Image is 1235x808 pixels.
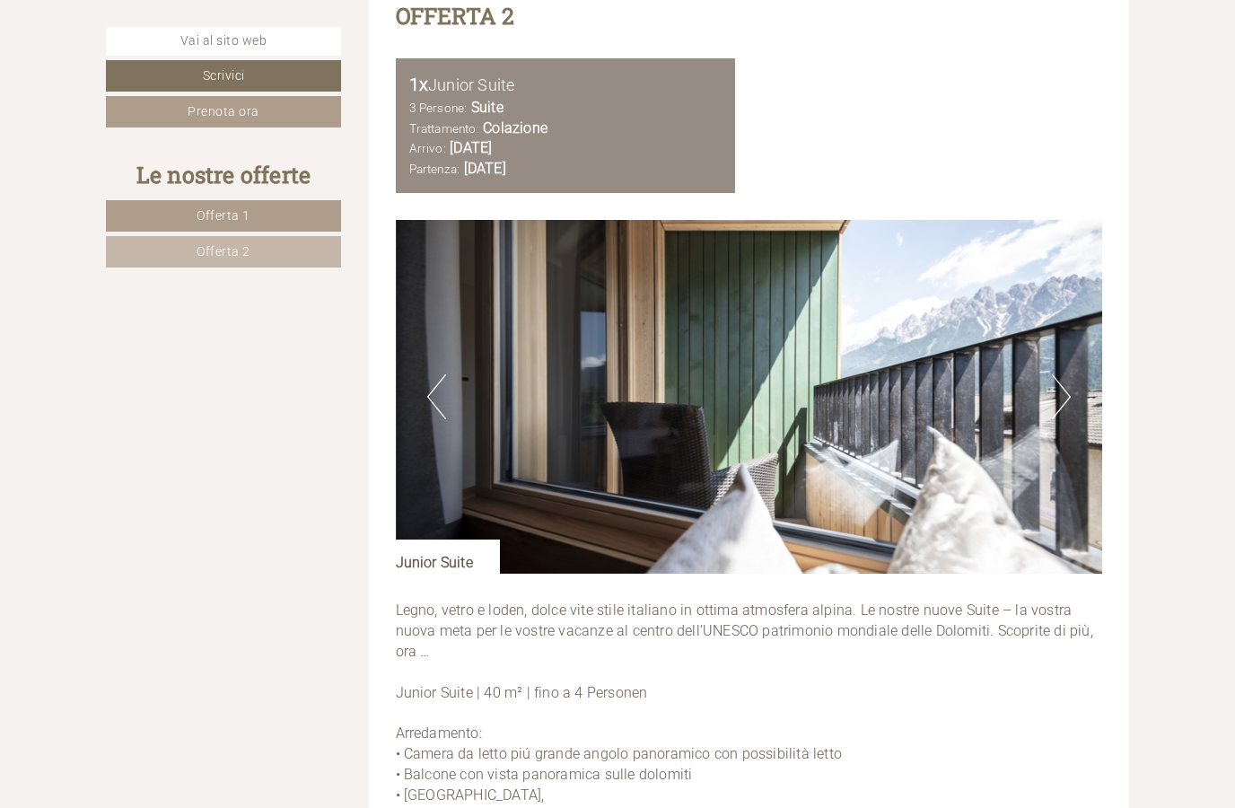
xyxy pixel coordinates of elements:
a: Scrivici [106,60,341,92]
b: 1x [409,74,428,95]
span: Offerta 1 [197,208,250,223]
b: [DATE] [450,139,492,156]
button: Invia [623,473,708,505]
div: Buon giorno, come possiamo aiutarla? [14,49,286,104]
a: Prenota ora [106,96,341,127]
a: Vai al sito web [106,27,341,56]
small: Trattamento: [409,121,479,136]
div: sabato [316,14,391,45]
b: Suite [471,99,504,116]
div: Junior Suite [409,72,723,98]
img: image [396,220,1103,574]
button: Previous [427,374,446,419]
div: Le nostre offerte [106,159,341,191]
button: Next [1052,374,1071,419]
div: Junior Suite [396,540,500,574]
div: Hotel Simpaty [28,53,277,67]
small: 3 Persone: [409,101,468,115]
span: Offerta 2 [197,244,250,259]
b: [DATE] [464,160,506,177]
small: 20:54 [28,88,277,101]
small: Partenza: [409,162,460,176]
b: Colazione [483,119,547,136]
small: Arrivo: [409,141,446,155]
